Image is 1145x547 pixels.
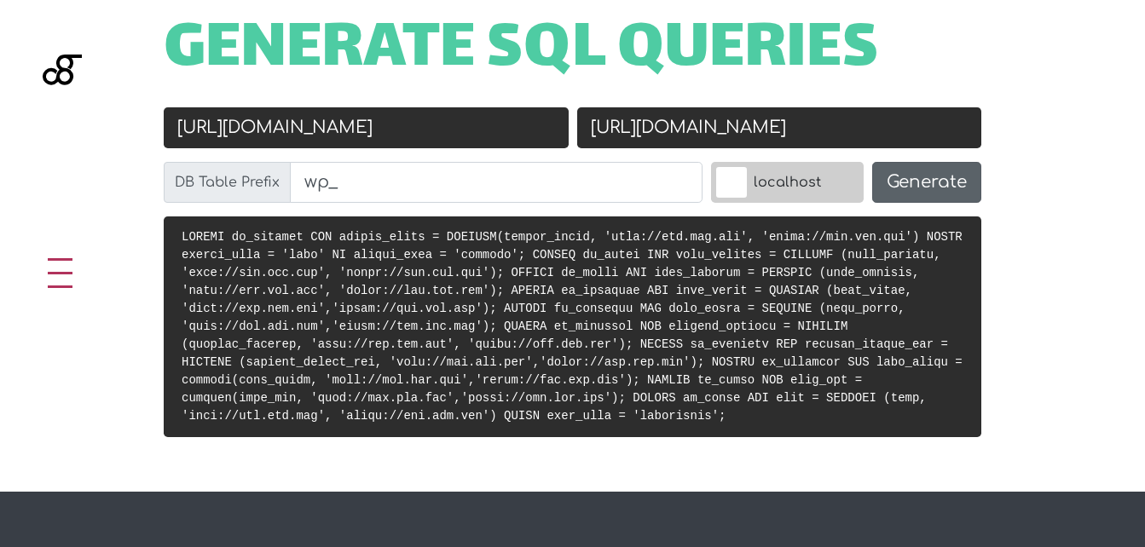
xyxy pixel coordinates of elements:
code: LOREMI do_sitamet CON adipis_elits = DOEIUSM(tempor_incid, 'utla://etd.mag.ali', 'enima://min.ven... [182,230,963,423]
input: wp_ [290,162,703,203]
input: Old URL [164,107,569,148]
button: Generate [872,162,981,203]
span: Generate SQL Queries [164,25,879,78]
input: New URL [577,107,982,148]
img: Blackgate [43,55,82,182]
label: DB Table Prefix [164,162,291,203]
label: localhost [711,162,864,203]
